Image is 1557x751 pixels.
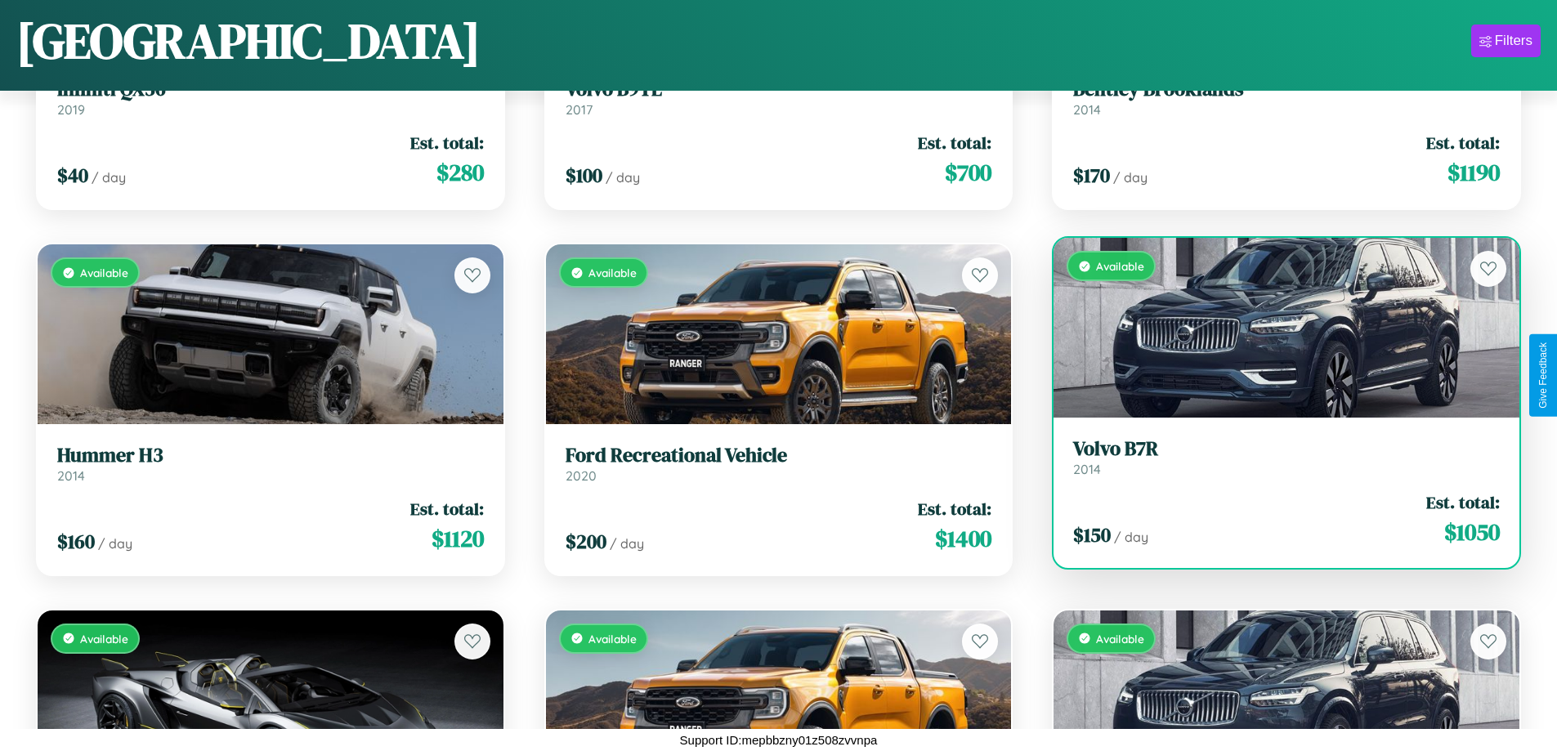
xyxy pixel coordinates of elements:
[680,729,878,751] p: Support ID: mepbbzny01z508zvvnpa
[1073,437,1500,461] h3: Volvo B7R
[57,101,85,118] span: 2019
[436,156,484,189] span: $ 280
[1073,162,1110,189] span: $ 170
[57,528,95,555] span: $ 160
[566,162,602,189] span: $ 100
[1495,33,1532,49] div: Filters
[1426,131,1500,154] span: Est. total:
[588,632,637,646] span: Available
[1073,437,1500,477] a: Volvo B7R2014
[57,444,484,467] h3: Hummer H3
[432,522,484,555] span: $ 1120
[945,156,991,189] span: $ 700
[1073,78,1500,118] a: Bentley Brooklands2014
[1444,516,1500,548] span: $ 1050
[1471,25,1541,57] button: Filters
[57,162,88,189] span: $ 40
[1447,156,1500,189] span: $ 1190
[1537,342,1549,409] div: Give Feedback
[1113,169,1148,186] span: / day
[918,497,991,521] span: Est. total:
[566,528,606,555] span: $ 200
[410,131,484,154] span: Est. total:
[935,522,991,555] span: $ 1400
[566,444,992,484] a: Ford Recreational Vehicle2020
[16,7,481,74] h1: [GEOGRAPHIC_DATA]
[1114,529,1148,545] span: / day
[566,444,992,467] h3: Ford Recreational Vehicle
[1426,490,1500,514] span: Est. total:
[98,535,132,552] span: / day
[80,266,128,279] span: Available
[57,467,85,484] span: 2014
[1073,521,1111,548] span: $ 150
[92,169,126,186] span: / day
[410,497,484,521] span: Est. total:
[566,467,597,484] span: 2020
[1073,461,1101,477] span: 2014
[57,444,484,484] a: Hummer H32014
[566,78,992,118] a: Volvo B9TL2017
[588,266,637,279] span: Available
[80,632,128,646] span: Available
[1096,632,1144,646] span: Available
[57,78,484,118] a: Infiniti QX562019
[1096,259,1144,273] span: Available
[1073,101,1101,118] span: 2014
[918,131,991,154] span: Est. total:
[610,535,644,552] span: / day
[606,169,640,186] span: / day
[566,101,593,118] span: 2017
